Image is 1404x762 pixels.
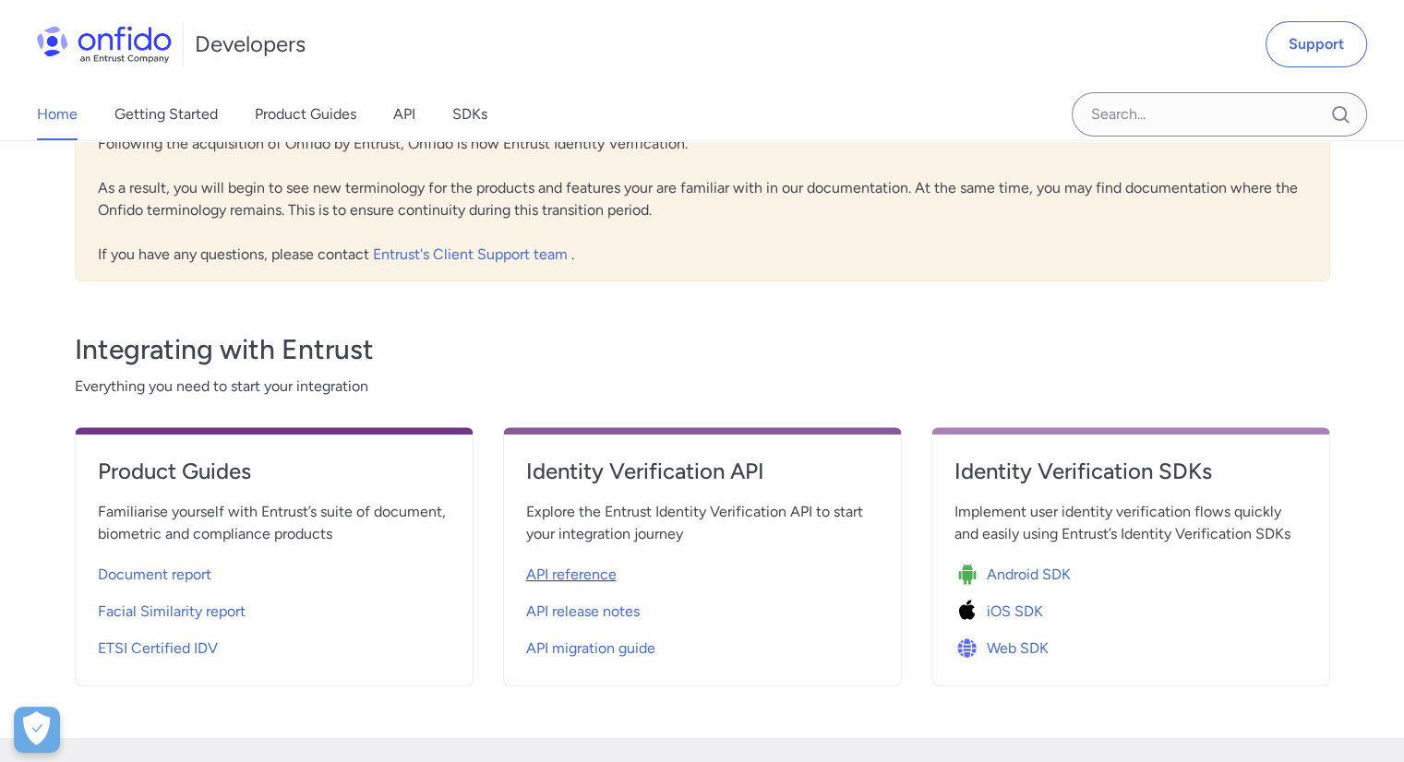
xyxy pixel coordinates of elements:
[98,601,246,623] span: Facial Similarity report
[393,89,415,140] a: API
[526,501,879,545] span: Explore the Entrust Identity Verification API to start your integration journey
[987,601,1043,623] span: iOS SDK
[526,637,655,660] span: API migration guide
[98,553,450,589] a: Document report
[452,89,487,140] a: SDKs
[526,601,640,623] span: API release notes
[954,501,1307,545] span: Implement user identity verification flows quickly and easily using Entrust’s Identity Verificati...
[954,457,1307,486] h4: Identity Verification SDKs
[526,457,879,486] h4: Identity Verification API
[37,26,172,63] img: Onfido Logo
[1072,92,1367,137] input: Onfido search input field
[954,636,987,661] img: Icon Web SDK
[98,457,450,501] a: Product Guides
[98,637,218,660] span: ETSI Certified IDV
[954,553,1307,589] a: Icon Android SDKAndroid SDK
[987,637,1049,660] span: Web SDK
[954,562,987,588] img: Icon Android SDK
[37,89,78,140] a: Home
[14,707,60,753] button: Open Preferences
[954,589,1307,626] a: Icon iOS SDKiOS SDK
[75,117,1330,281] div: Following the acquisition of Onfido by Entrust, Onfido is now Entrust Identity Verification. As a...
[526,589,879,626] a: API release notes
[114,89,218,140] a: Getting Started
[1266,21,1367,67] a: Support
[98,626,450,663] a: ETSI Certified IDV
[526,457,879,501] a: Identity Verification API
[98,589,450,626] a: Facial Similarity report
[98,501,450,545] span: Familiarise yourself with Entrust’s suite of document, biometric and compliance products
[98,564,211,586] span: Document report
[98,457,450,486] h4: Product Guides
[954,457,1307,501] a: Identity Verification SDKs
[373,245,571,263] a: Entrust's Client Support team
[195,30,306,59] h1: Developers
[526,564,617,586] span: API reference
[954,599,987,625] img: Icon iOS SDK
[526,626,879,663] a: API migration guide
[255,89,356,140] a: Product Guides
[987,564,1071,586] span: Android SDK
[526,553,879,589] a: API reference
[14,707,60,753] div: Cookie Preferences
[954,626,1307,663] a: Icon Web SDKWeb SDK
[75,331,1330,368] h3: Integrating with Entrust
[75,375,1330,398] span: Everything you need to start your integration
